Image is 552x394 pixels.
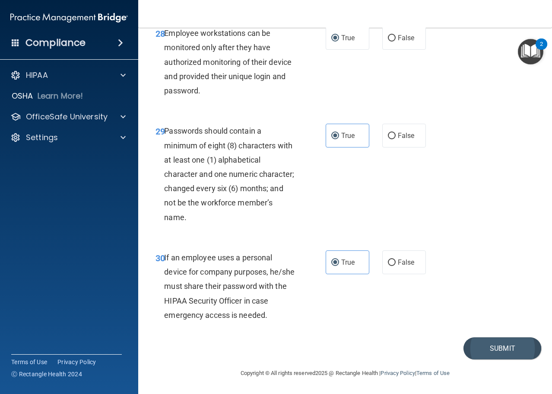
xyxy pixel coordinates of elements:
[57,358,96,366] a: Privacy Policy
[26,70,48,80] p: HIPAA
[164,253,295,320] span: If an employee uses a personal device for company purposes, he/she must share their password with...
[155,29,165,39] span: 28
[416,370,450,376] a: Terms of Use
[463,337,541,359] button: Submit
[11,358,47,366] a: Terms of Use
[388,35,396,42] input: False
[26,132,58,143] p: Settings
[10,112,126,122] a: OfficeSafe University
[381,370,415,376] a: Privacy Policy
[164,29,292,95] span: Employee workstations can be monitored only after they have authorized monitoring of their device...
[187,359,503,387] div: Copyright © All rights reserved 2025 @ Rectangle Health | |
[10,9,128,26] img: PMB logo
[10,70,126,80] a: HIPAA
[155,126,165,137] span: 29
[155,253,165,263] span: 30
[398,131,415,140] span: False
[341,258,355,266] span: True
[540,44,543,55] div: 2
[331,35,339,42] input: True
[388,133,396,139] input: False
[11,370,82,378] span: Ⓒ Rectangle Health 2024
[26,112,108,122] p: OfficeSafe University
[164,126,294,221] span: Passwords should contain a minimum of eight (8) characters with at least one (1) alphabetical cha...
[331,133,339,139] input: True
[10,132,126,143] a: Settings
[518,39,543,64] button: Open Resource Center, 2 new notifications
[398,34,415,42] span: False
[331,259,339,266] input: True
[12,91,33,101] p: OSHA
[38,91,83,101] p: Learn More!
[25,37,86,49] h4: Compliance
[341,34,355,42] span: True
[398,258,415,266] span: False
[388,259,396,266] input: False
[341,131,355,140] span: True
